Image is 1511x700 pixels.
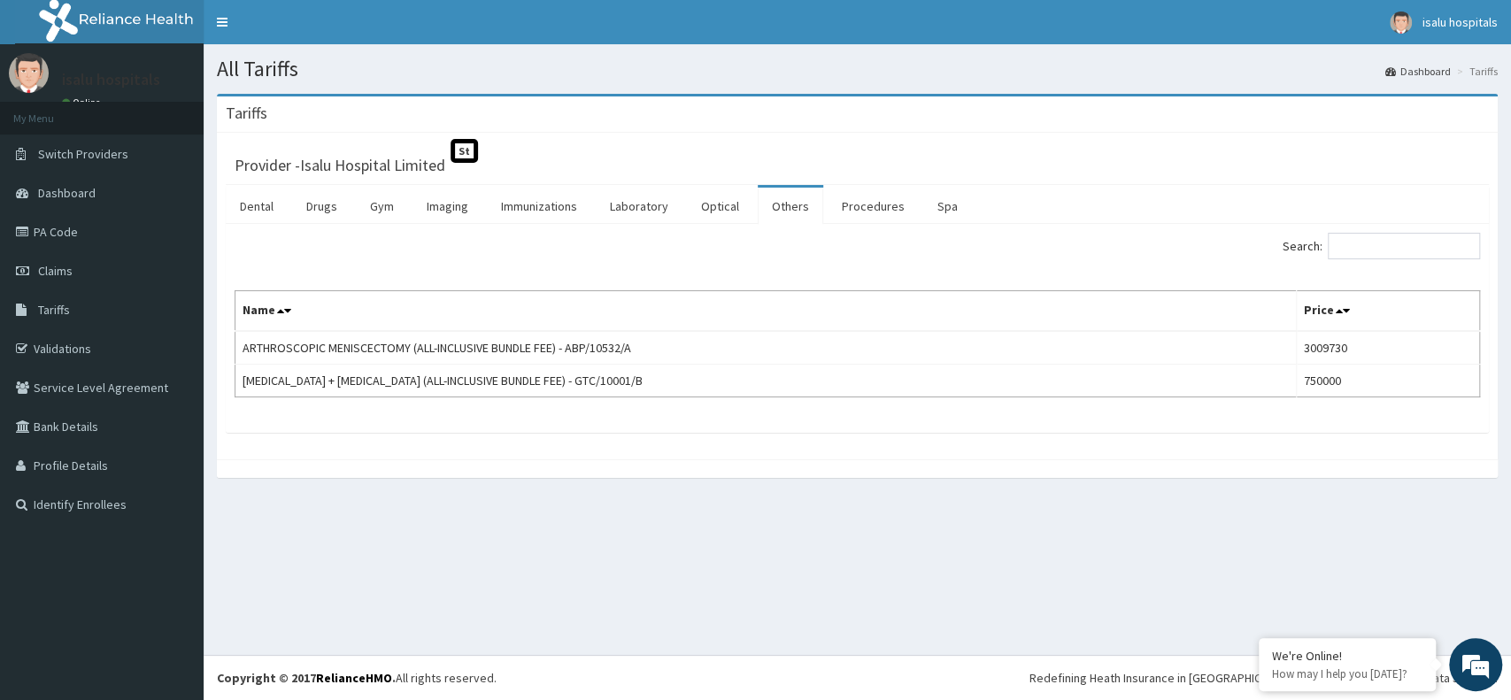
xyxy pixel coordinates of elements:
[758,188,823,225] a: Others
[235,365,1297,397] td: [MEDICAL_DATA] + [MEDICAL_DATA] (ALL-INCLUSIVE BUNDLE FEE) - GTC/10001/B
[487,188,591,225] a: Immunizations
[1422,14,1498,30] span: isalu hospitals
[1272,666,1422,681] p: How may I help you today?
[1296,331,1479,365] td: 3009730
[38,263,73,279] span: Claims
[235,158,445,173] h3: Provider - Isalu Hospital Limited
[451,139,478,163] span: St
[687,188,753,225] a: Optical
[290,9,333,51] div: Minimize live chat window
[226,105,267,121] h3: Tariffs
[204,655,1511,700] footer: All rights reserved.
[412,188,482,225] a: Imaging
[356,188,408,225] a: Gym
[38,185,96,201] span: Dashboard
[38,146,128,162] span: Switch Providers
[92,99,297,122] div: Chat with us now
[38,302,70,318] span: Tariffs
[923,188,972,225] a: Spa
[217,58,1498,81] h1: All Tariffs
[226,188,288,225] a: Dental
[1272,648,1422,664] div: We're Online!
[62,72,160,88] p: isalu hospitals
[103,223,244,402] span: We're online!
[828,188,919,225] a: Procedures
[235,291,1297,332] th: Name
[33,88,72,133] img: d_794563401_company_1708531726252_794563401
[1453,64,1498,79] li: Tariffs
[1296,291,1479,332] th: Price
[1283,233,1480,259] label: Search:
[217,670,396,686] strong: Copyright © 2017 .
[9,53,49,93] img: User Image
[596,188,682,225] a: Laboratory
[235,331,1297,365] td: ARTHROSCOPIC MENISCECTOMY (ALL-INCLUSIVE BUNDLE FEE) - ABP/10532/A
[1385,64,1451,79] a: Dashboard
[62,96,104,109] a: Online
[316,670,392,686] a: RelianceHMO
[1328,233,1480,259] input: Search:
[1029,669,1498,687] div: Redefining Heath Insurance in [GEOGRAPHIC_DATA] using Telemedicine and Data Science!
[9,483,337,545] textarea: Type your message and hit 'Enter'
[1390,12,1412,34] img: User Image
[292,188,351,225] a: Drugs
[1296,365,1479,397] td: 750000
